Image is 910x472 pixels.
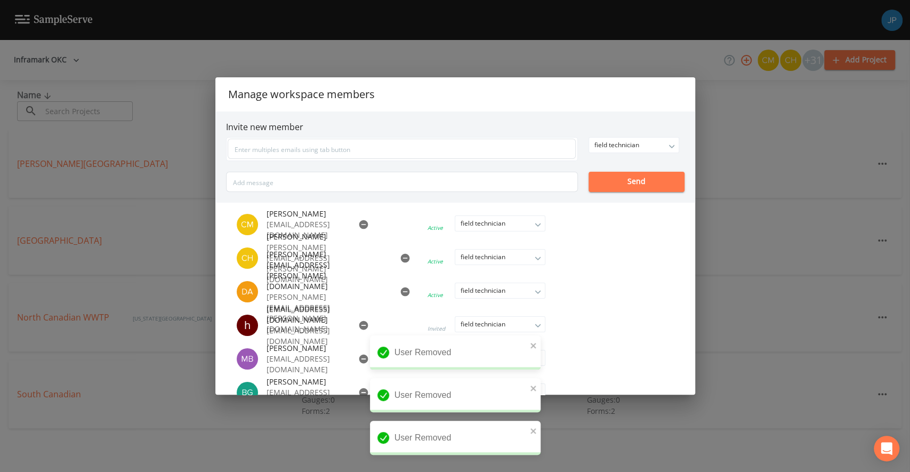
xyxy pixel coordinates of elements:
[267,292,388,334] p: [PERSON_NAME][EMAIL_ADDRESS][PERSON_NAME][DOMAIN_NAME]
[267,304,345,325] span: [EMAIL_ADDRESS][DOMAIN_NAME]
[237,247,267,269] div: Charles Howard
[589,138,679,153] div: field technician
[267,377,345,387] span: [PERSON_NAME]
[530,339,537,351] button: close
[215,77,695,111] h2: Manage workspace members
[530,424,537,437] button: close
[267,387,345,409] p: [EMAIL_ADDRESS][DOMAIN_NAME]
[237,348,258,370] img: 72948fcebf08d607b78c1031e28f7a3e
[589,172,684,192] button: Send
[226,122,684,132] h6: Invite new member
[267,343,345,354] span: [PERSON_NAME]
[237,281,267,302] div: damon.garrison@inframark.com
[237,315,267,336] div: hedwards@inframark.com
[237,281,258,302] img: da82f5fbe0498837926624a5b0acf881
[267,209,345,219] span: [PERSON_NAME]
[874,436,899,461] div: Open Intercom Messenger
[226,172,578,192] input: Add message
[237,214,258,235] img: 94e559f59e48d7dc8e0a97ceb3d5aec5
[267,354,345,375] p: [EMAIL_ADDRESS][DOMAIN_NAME]
[267,231,388,242] span: [PERSON_NAME]
[228,139,576,159] input: Enter multiples emails using tab button
[237,382,267,403] div: Bradley Gilliland
[267,249,388,292] span: [PERSON_NAME][EMAIL_ADDRESS][PERSON_NAME][DOMAIN_NAME]
[267,219,345,241] p: [EMAIL_ADDRESS][DOMAIN_NAME]
[370,335,541,370] div: User Removed
[267,325,345,347] p: [EMAIL_ADDRESS][DOMAIN_NAME]
[237,214,267,235] div: Chad Miller
[530,381,537,394] button: close
[370,421,541,455] div: User Removed
[267,242,388,285] p: [PERSON_NAME][EMAIL_ADDRESS][PERSON_NAME][DOMAIN_NAME]
[237,247,258,269] img: 2ebc70766bbc57463b57e92939f7d0f6
[370,378,541,412] div: User Removed
[237,315,258,336] div: h
[237,348,267,370] div: Michael baker
[237,382,258,403] img: 4d19157bd067ab7fbe40f3650f124008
